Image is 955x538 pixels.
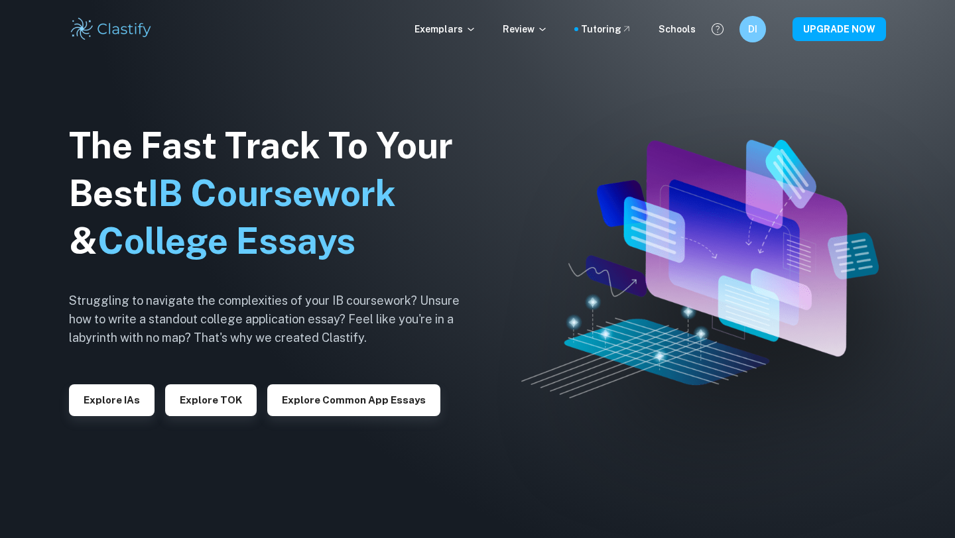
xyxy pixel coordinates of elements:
a: Explore Common App essays [267,393,440,405]
button: UPGRADE NOW [793,17,886,41]
button: DI [739,16,766,42]
a: Explore TOK [165,393,257,405]
p: Review [503,22,548,36]
button: Explore TOK [165,384,257,416]
p: Exemplars [414,22,476,36]
img: Clastify logo [69,16,153,42]
button: Explore IAs [69,384,155,416]
a: Schools [659,22,696,36]
a: Explore IAs [69,393,155,405]
span: IB Coursework [148,172,396,214]
button: Help and Feedback [706,18,729,40]
img: Clastify hero [521,140,879,398]
span: College Essays [97,220,355,262]
a: Tutoring [581,22,632,36]
h6: Struggling to navigate the complexities of your IB coursework? Unsure how to write a standout col... [69,292,480,347]
button: Explore Common App essays [267,384,440,416]
h6: DI [745,22,761,36]
h1: The Fast Track To Your Best & [69,122,480,265]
